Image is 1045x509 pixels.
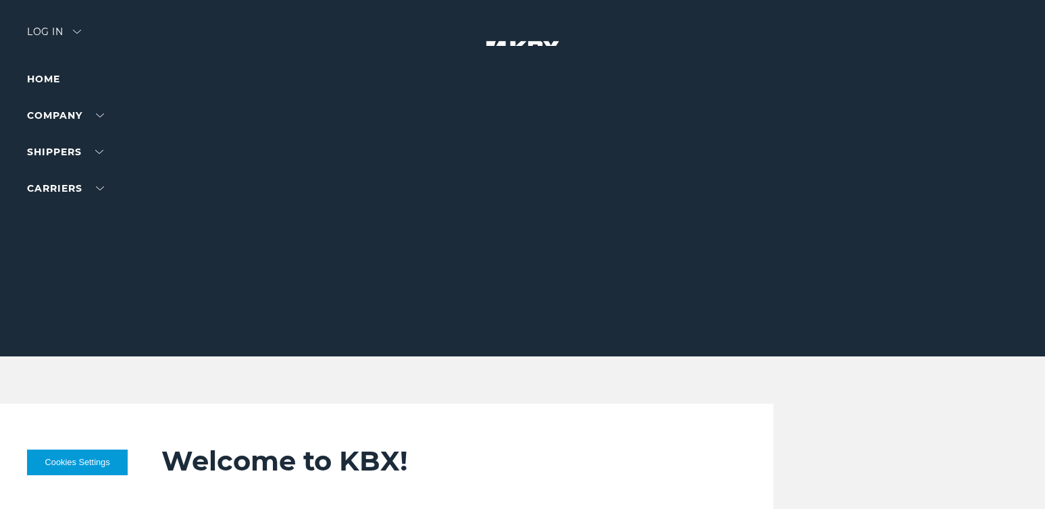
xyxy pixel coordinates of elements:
[27,146,103,158] a: SHIPPERS
[27,450,128,475] button: Cookies Settings
[27,109,104,122] a: Company
[27,182,104,194] a: Carriers
[73,30,81,34] img: arrow
[27,27,81,47] div: Log in
[27,73,60,85] a: Home
[472,27,574,86] img: kbx logo
[161,444,725,478] h2: Welcome to KBX!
